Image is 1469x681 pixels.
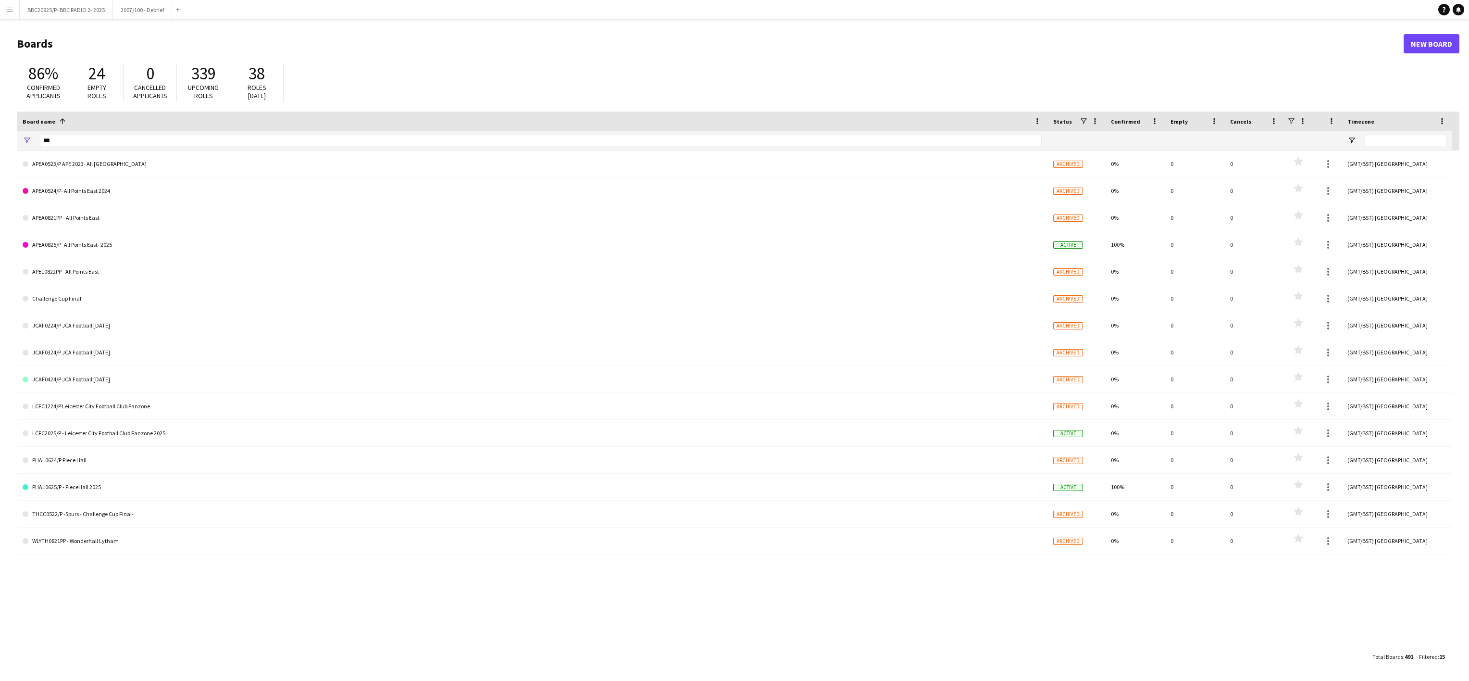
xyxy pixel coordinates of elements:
input: Timezone Filter Input [1365,135,1446,146]
span: Upcoming roles [188,83,219,100]
div: 0 [1224,366,1284,392]
div: 0% [1105,447,1165,473]
div: (GMT/BST) [GEOGRAPHIC_DATA] [1342,393,1452,419]
span: Empty roles [87,83,106,100]
div: 0 [1224,151,1284,177]
span: Archived [1053,457,1083,464]
div: 0 [1165,393,1224,419]
div: 0 [1165,177,1224,204]
a: New Board [1404,34,1459,53]
div: 0 [1165,420,1224,446]
h1: Boards [17,37,1404,51]
div: 100% [1105,231,1165,258]
input: Board name Filter Input [40,135,1042,146]
div: 0% [1105,420,1165,446]
div: 0 [1165,366,1224,392]
div: : [1372,647,1413,666]
div: 0% [1105,339,1165,366]
a: JCAF0224/P JCA Football [DATE] [23,312,1042,339]
div: (GMT/BST) [GEOGRAPHIC_DATA] [1342,258,1452,285]
div: 0 [1224,474,1284,500]
div: (GMT/BST) [GEOGRAPHIC_DATA] [1342,204,1452,231]
div: 0 [1165,447,1224,473]
span: Total Boards [1372,653,1403,660]
a: PHAL0624/P Piece Hall [23,447,1042,474]
div: 0 [1224,312,1284,339]
div: 0 [1224,204,1284,231]
div: 0 [1224,258,1284,285]
div: 0 [1165,528,1224,554]
span: Cancels [1230,118,1251,125]
span: 15 [1439,653,1445,660]
a: PHAL0625/P - PieceHall 2025 [23,474,1042,501]
span: Timezone [1347,118,1374,125]
a: APEA0821PP - All Points East [23,204,1042,231]
div: 0 [1224,528,1284,554]
div: 0% [1105,393,1165,419]
div: 0 [1165,151,1224,177]
a: APEA0523/P APE 2023- All [GEOGRAPHIC_DATA] [23,151,1042,177]
div: (GMT/BST) [GEOGRAPHIC_DATA] [1342,501,1452,527]
span: Archived [1053,403,1083,410]
div: 0 [1165,501,1224,527]
span: Archived [1053,295,1083,303]
span: Confirmed [1111,118,1140,125]
span: 491 [1405,653,1413,660]
a: APEA0825/P- All Points East- 2025 [23,231,1042,258]
div: 0 [1224,231,1284,258]
a: Challenge Cup Final [23,285,1042,312]
div: 0% [1105,501,1165,527]
span: Archived [1053,538,1083,545]
button: Open Filter Menu [23,136,31,145]
div: 0 [1224,177,1284,204]
div: (GMT/BST) [GEOGRAPHIC_DATA] [1342,366,1452,392]
div: 0% [1105,312,1165,339]
div: (GMT/BST) [GEOGRAPHIC_DATA] [1342,151,1452,177]
span: Archived [1053,268,1083,276]
div: 0 [1165,285,1224,312]
div: 0% [1105,151,1165,177]
div: 0 [1165,231,1224,258]
span: Filtered [1419,653,1438,660]
span: Roles [DATE] [248,83,266,100]
a: APEL0822PP - All Points East [23,258,1042,285]
span: Archived [1053,214,1083,222]
div: 0 [1224,447,1284,473]
div: 0 [1224,285,1284,312]
a: APEA0524/P- All Points East 2024 [23,177,1042,204]
div: 0% [1105,528,1165,554]
span: 86% [28,63,58,84]
button: 2007/100 - Debrief [113,0,172,19]
span: Active [1053,241,1083,249]
span: Active [1053,430,1083,437]
div: 0 [1165,204,1224,231]
div: (GMT/BST) [GEOGRAPHIC_DATA] [1342,528,1452,554]
a: LCFC1224/P Leicester City Football Club Fanzone [23,393,1042,420]
button: BBC20925/P- BBC RADIO 2- 2025 [20,0,113,19]
span: Status [1053,118,1072,125]
a: JCAF0324/P JCA Football [DATE] [23,339,1042,366]
span: 0 [146,63,154,84]
a: JCAF0424/P JCA Football [DATE] [23,366,1042,393]
span: 38 [249,63,265,84]
div: 0% [1105,204,1165,231]
div: 0% [1105,366,1165,392]
span: 24 [88,63,105,84]
div: (GMT/BST) [GEOGRAPHIC_DATA] [1342,177,1452,204]
span: Archived [1053,376,1083,383]
div: (GMT/BST) [GEOGRAPHIC_DATA] [1342,339,1452,366]
div: (GMT/BST) [GEOGRAPHIC_DATA] [1342,420,1452,446]
span: Archived [1053,322,1083,329]
div: : [1419,647,1445,666]
div: 0 [1224,501,1284,527]
div: 0 [1165,339,1224,366]
span: Active [1053,484,1083,491]
span: Cancelled applicants [133,83,167,100]
div: 0 [1165,312,1224,339]
span: Archived [1053,511,1083,518]
div: 0% [1105,258,1165,285]
div: 0 [1224,339,1284,366]
a: LCFC2025/P - Leicester City Football Club Fanzone 2025 [23,420,1042,447]
a: WLYTH0821PP - Wonderhall Lytham [23,528,1042,555]
div: (GMT/BST) [GEOGRAPHIC_DATA] [1342,285,1452,312]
